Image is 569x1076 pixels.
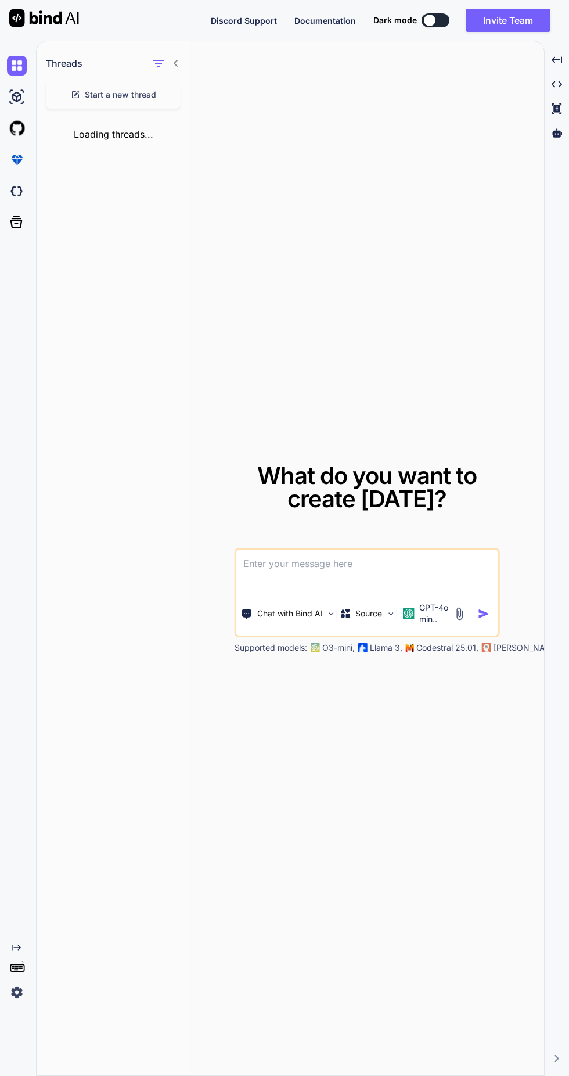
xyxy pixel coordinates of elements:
span: Dark mode [373,15,417,26]
img: settings [7,982,27,1002]
p: Codestral 25.01, [416,642,478,654]
p: Source [355,608,382,619]
p: GPT-4o min.. [419,602,448,625]
img: githubLight [7,119,27,138]
img: icon [478,608,490,620]
span: Start a new thread [85,89,156,101]
img: attachment [453,607,466,621]
span: Discord Support [211,16,277,26]
img: claude [482,643,491,652]
img: Pick Tools [326,609,336,619]
button: Documentation [294,15,356,27]
img: chat [7,56,27,76]
p: O3-mini, [322,642,355,654]
img: darkCloudIdeIcon [7,181,27,201]
p: Chat with Bind AI [257,608,323,619]
h1: Threads [46,56,82,70]
span: What do you want to create [DATE]? [257,461,477,513]
button: Invite Team [466,9,550,32]
img: premium [7,150,27,170]
img: GPT-4o mini [403,608,415,619]
img: GPT-4 [311,643,320,652]
img: Bind AI [9,9,79,27]
span: Documentation [294,16,356,26]
img: ai-studio [7,87,27,107]
p: Llama 3, [370,642,402,654]
button: Discord Support [211,15,277,27]
img: Pick Models [386,609,395,619]
div: Loading threads... [37,118,190,150]
img: Llama2 [358,643,368,652]
img: Mistral-AI [406,644,414,652]
p: Supported models: [235,642,307,654]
